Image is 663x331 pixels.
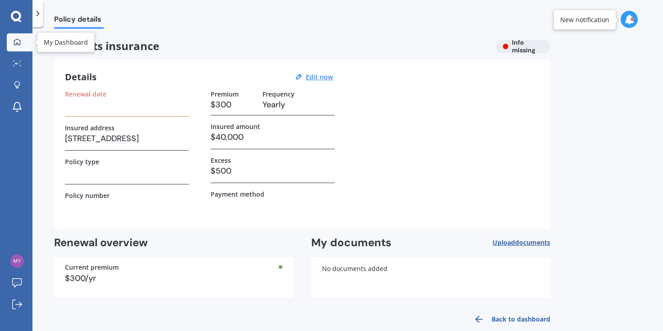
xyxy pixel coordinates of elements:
[65,264,282,271] div: Current premium
[306,73,333,81] u: Edit now
[468,308,550,330] a: Back to dashboard
[493,236,550,250] button: Uploaddocuments
[493,239,550,246] span: Upload
[311,236,391,250] h2: My documents
[65,71,97,83] h3: Details
[65,132,189,145] h3: [STREET_ADDRESS]
[44,38,88,47] div: My Dashboard
[65,90,106,98] label: Renewal date
[262,90,295,98] label: Frequency
[54,236,293,250] h2: Renewal overview
[262,98,335,111] h3: Yearly
[54,40,488,53] span: Contents insurance
[65,158,99,165] label: Policy type
[515,238,550,247] span: documents
[54,15,104,27] span: Policy details
[65,274,282,282] div: $300/yr
[303,73,336,81] button: Edit now
[560,15,609,24] div: New notification
[10,254,24,268] img: 61bac1b57e9b0db032ad2beafed981b1
[211,130,335,144] h3: $40,000
[65,192,110,199] label: Policy number
[311,257,550,298] div: No documents added
[211,98,255,111] h3: $300
[211,164,335,178] h3: $500
[211,90,239,98] label: Premium
[211,190,264,198] label: Payment method
[65,124,115,132] label: Insured address
[211,156,231,164] label: Excess
[211,123,260,130] label: Insured amount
